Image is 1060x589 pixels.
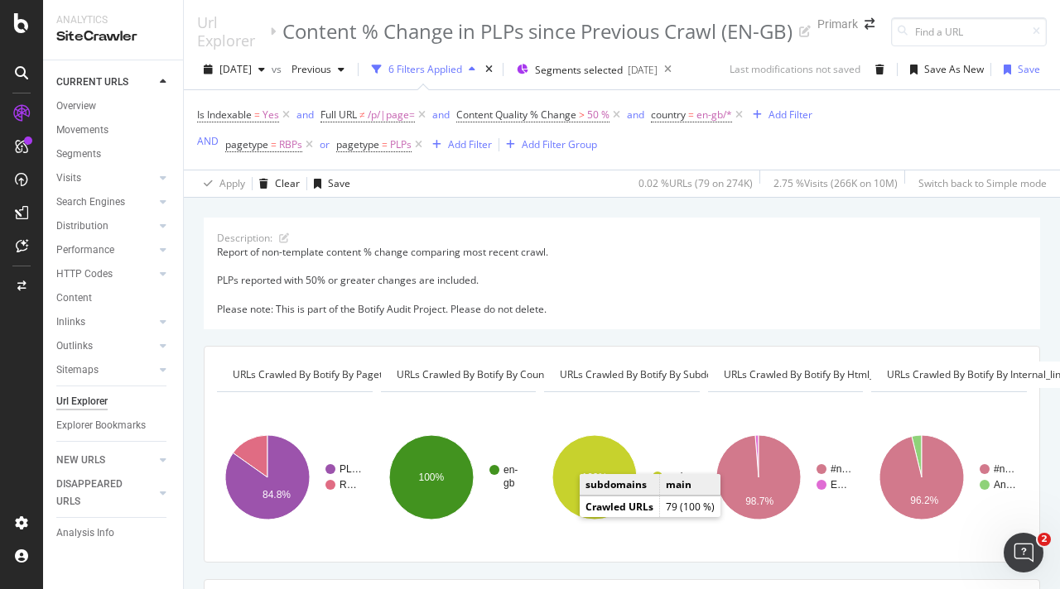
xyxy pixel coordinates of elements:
div: Performance [56,242,114,259]
div: 0.02 % URLs ( 79 on 274K ) [638,176,753,190]
div: DISAPPEARED URLS [56,476,140,510]
div: SiteCrawler [56,27,170,46]
a: Visits [56,170,155,187]
a: Url Explorer [56,393,171,410]
div: Segments [56,146,101,163]
div: and [432,108,450,122]
span: vs [272,62,285,76]
text: 84.8% [263,489,291,500]
div: Apply [219,176,245,190]
span: Previous [285,62,331,76]
div: Add Filter [448,137,492,151]
div: Save [1018,62,1040,76]
iframe: Intercom live chat [1004,533,1043,572]
div: Url Explorer [56,393,108,410]
div: Content [56,290,92,307]
a: Content [56,290,171,307]
span: en-gb/* [696,103,732,127]
div: Description: [217,231,272,245]
div: Sitemaps [56,362,99,379]
a: Explorer Bookmarks [56,417,171,434]
div: CURRENT URLS [56,74,128,91]
div: [DATE] [628,63,658,77]
span: 2 [1038,533,1051,546]
text: PL… [340,463,362,475]
div: HTTP Codes [56,266,113,283]
span: Segments selected [535,63,623,77]
button: AND [197,133,219,149]
a: Movements [56,122,171,139]
text: 100% [418,472,444,483]
button: Add Filter Group [499,135,597,155]
h4: URLs Crawled By Botify By country [393,362,581,388]
button: or [320,136,330,152]
text: An… [994,479,1016,491]
div: Distribution [56,218,108,235]
text: 96.2% [911,494,939,505]
div: Switch back to Simple mode [918,176,1047,190]
text: gb [503,477,515,489]
button: Switch back to Simple mode [912,170,1047,197]
text: main [667,471,688,482]
h4: URLs Crawled By Botify By pagetype [229,362,424,388]
span: = [271,137,277,151]
span: 2025 Aug. 17th [219,62,252,76]
a: Distribution [56,218,155,235]
button: and [627,107,644,122]
button: and [296,107,314,122]
a: Overview [56,98,171,115]
svg: A chart. [544,405,697,549]
div: Search Engines [56,194,125,211]
button: Previous [285,56,351,83]
span: URLs Crawled By Botify By pagetype [233,367,399,381]
div: 6 Filters Applied [388,62,462,76]
span: RBPs [279,133,302,156]
div: arrow-right-arrow-left [865,18,874,30]
a: Performance [56,242,155,259]
div: Save As New [924,62,984,76]
span: = [688,108,694,122]
text: 98.7% [745,496,773,507]
span: URLs Crawled By Botify By subdomains [560,367,740,381]
div: Save [328,176,350,190]
button: Add Filter [426,135,492,155]
button: Save [997,56,1040,83]
text: 100% [582,472,608,483]
button: Save [307,170,350,197]
span: Yes [263,103,279,127]
a: DISAPPEARED URLS [56,476,155,510]
button: 6 Filters Applied [365,56,482,83]
div: Content % Change in PLPs since Previous Crawl (EN-GB) [282,17,793,45]
a: Sitemaps [56,362,155,379]
text: E… [831,479,847,491]
text: R… [340,479,357,491]
div: times [482,61,496,78]
button: Save As New [903,56,984,83]
span: country [651,108,686,122]
div: Movements [56,122,108,139]
text: #n… [994,463,1014,475]
div: Analysis Info [56,524,114,542]
svg: A chart. [217,405,370,549]
svg: A chart. [708,405,861,549]
div: 2.75 % Visits ( 266K on 10M ) [773,176,898,190]
div: A chart. [381,405,534,549]
div: Overview [56,98,96,115]
a: Outlinks [56,338,155,355]
button: Apply [197,170,245,197]
div: Url Explorer [197,13,263,50]
div: and [627,108,644,122]
span: 50 % [587,103,609,127]
button: and [432,107,450,122]
input: Find a URL [891,17,1047,46]
div: Report of non-template content % change comparing most recent crawl. PLPs reported with 50% or gr... [217,245,1027,316]
span: Content Quality % Change [456,108,576,122]
div: Analytics [56,13,170,27]
a: NEW URLS [56,452,155,469]
a: HTTP Codes [56,266,155,283]
div: A chart. [871,405,1024,549]
h4: URLs Crawled By Botify By html_sitemap [720,362,936,388]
